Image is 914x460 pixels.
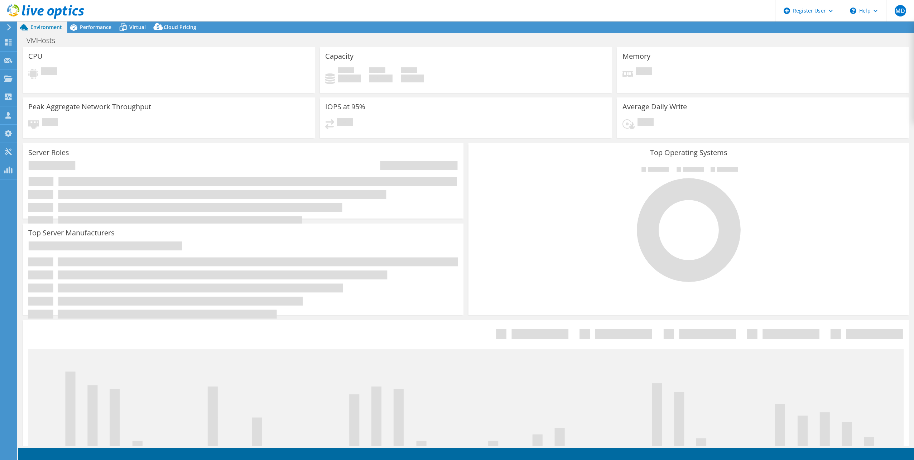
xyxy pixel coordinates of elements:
[337,118,353,128] span: Pending
[164,24,196,30] span: Cloud Pricing
[28,149,69,157] h3: Server Roles
[325,52,353,60] h3: Capacity
[28,103,151,111] h3: Peak Aggregate Network Throughput
[474,149,904,157] h3: Top Operating Systems
[41,67,57,77] span: Pending
[42,118,58,128] span: Pending
[622,52,650,60] h3: Memory
[401,75,424,82] h4: 0 GiB
[23,37,66,44] h1: VMHosts
[338,67,354,75] span: Used
[80,24,111,30] span: Performance
[369,67,385,75] span: Free
[325,103,365,111] h3: IOPS at 95%
[850,8,856,14] svg: \n
[28,229,115,237] h3: Top Server Manufacturers
[30,24,62,30] span: Environment
[28,52,43,60] h3: CPU
[129,24,146,30] span: Virtual
[401,67,417,75] span: Total
[622,103,687,111] h3: Average Daily Write
[895,5,906,16] span: MD
[638,118,654,128] span: Pending
[338,75,361,82] h4: 0 GiB
[636,67,652,77] span: Pending
[369,75,393,82] h4: 0 GiB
